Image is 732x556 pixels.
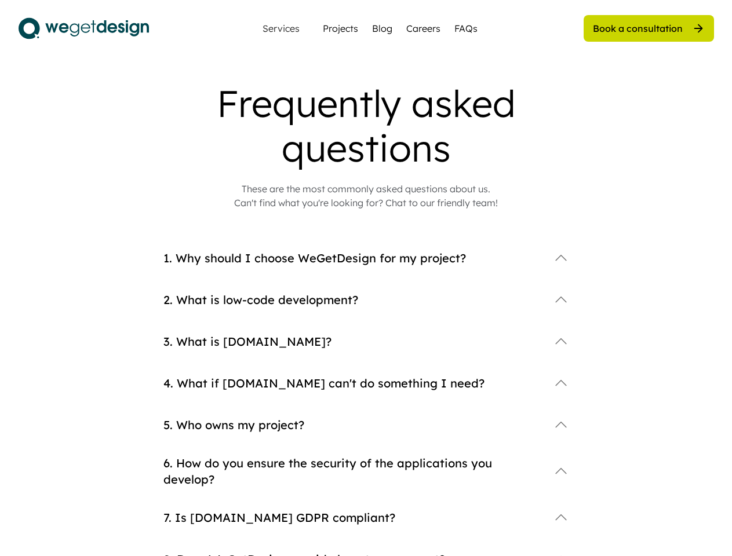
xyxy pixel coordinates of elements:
[134,81,598,170] div: Frequently asked questions
[163,455,542,488] div: 6. How do you ensure the security of the applications you develop?
[454,21,478,35] a: FAQs
[234,182,498,210] div: These are the most commonly asked questions about us. Can't find what you're looking for? Chat to...
[163,292,542,308] div: 2. What is low-code development?
[163,334,542,350] div: 3. What is [DOMAIN_NAME]?
[406,21,440,35] a: Careers
[323,21,358,35] a: Projects
[258,24,304,33] div: Services
[372,21,392,35] a: Blog
[163,375,542,392] div: 4. What if [DOMAIN_NAME] can't do something I need?
[163,250,542,266] div: 1. Why should I choose WeGetDesign for my project?
[163,510,542,526] div: 7. Is [DOMAIN_NAME] GDPR compliant?
[593,22,683,35] div: Book a consultation
[163,417,542,433] div: 5. Who owns my project?
[19,14,149,43] img: logo.svg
